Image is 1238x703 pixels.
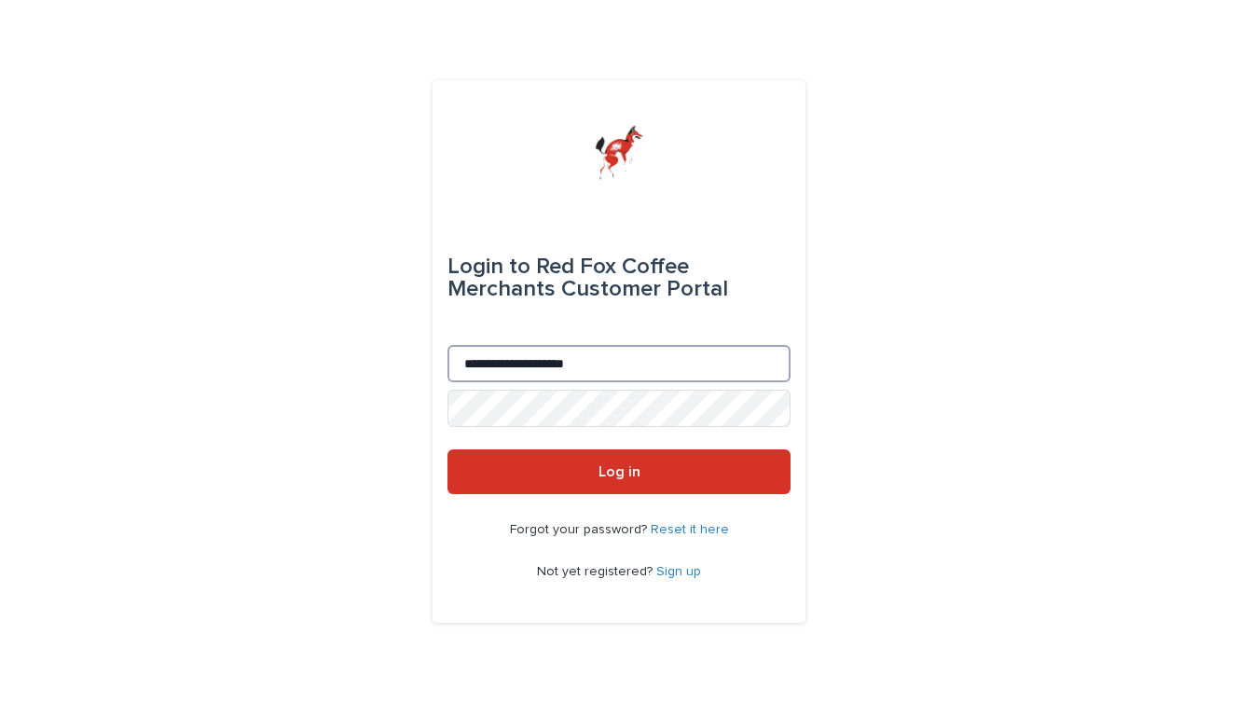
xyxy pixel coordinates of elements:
[447,255,530,278] span: Login to
[651,523,729,536] a: Reset it here
[537,565,656,578] span: Not yet registered?
[598,464,640,479] span: Log in
[447,449,791,494] button: Log in
[510,523,651,536] span: Forgot your password?
[447,241,791,315] div: Red Fox Coffee Merchants Customer Portal
[595,125,642,181] img: zttTXibQQrCfv9chImQE
[656,565,701,578] a: Sign up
